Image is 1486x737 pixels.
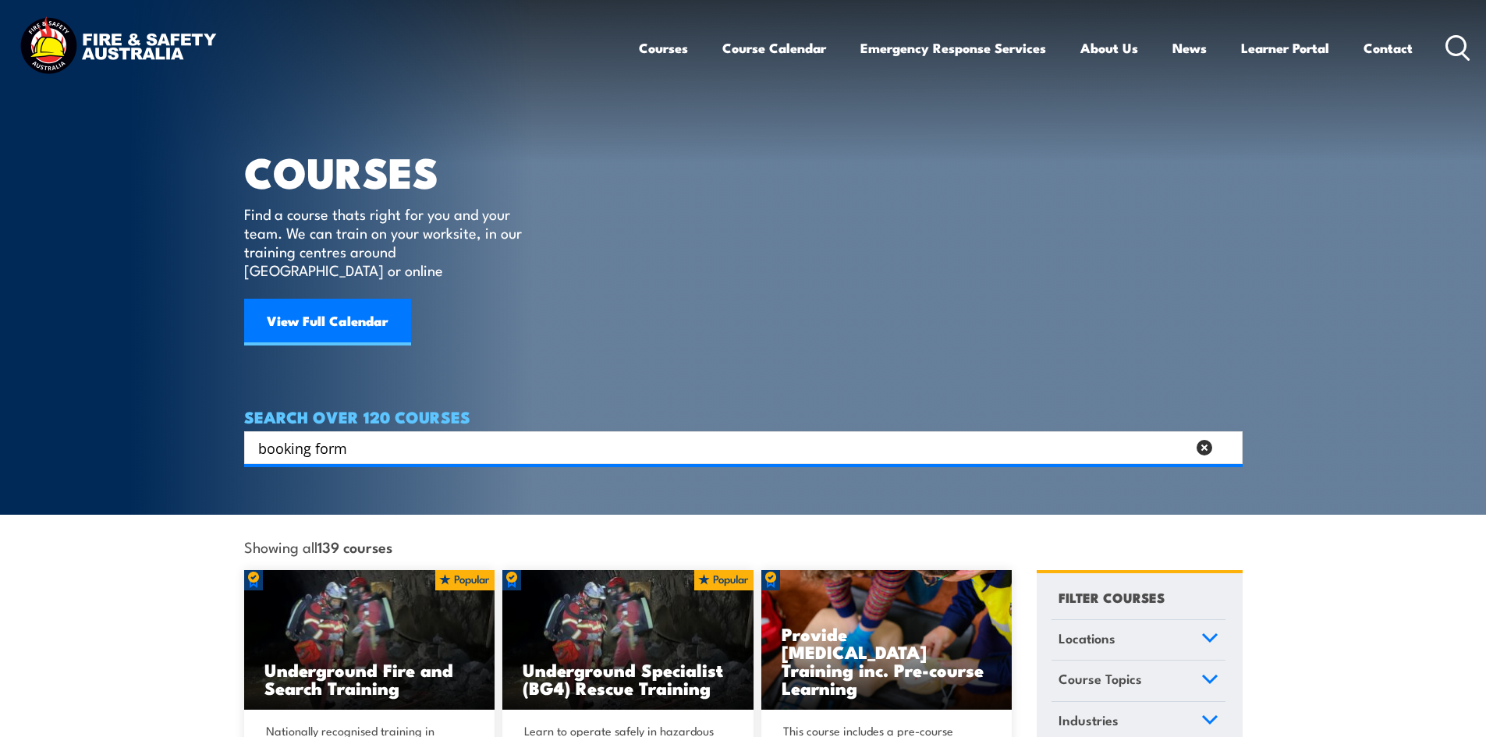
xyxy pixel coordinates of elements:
a: Provide [MEDICAL_DATA] Training inc. Pre-course Learning [761,570,1013,710]
span: Showing all [244,538,392,555]
h4: FILTER COURSES [1059,586,1165,608]
span: Locations [1059,628,1115,649]
img: Underground mine rescue [244,570,495,710]
a: Courses [639,27,688,69]
a: Underground Fire and Search Training [244,570,495,710]
button: Search magnifier button [1215,437,1237,459]
a: Contact [1364,27,1413,69]
span: Industries [1059,710,1119,731]
a: View Full Calendar [244,299,411,345]
h3: Underground Specialist (BG4) Rescue Training [523,661,733,696]
a: Course Topics [1052,661,1225,701]
h3: Underground Fire and Search Training [264,661,475,696]
a: Learner Portal [1241,27,1329,69]
a: Course Calendar [722,27,826,69]
strong: 139 courses [317,536,392,557]
span: Course Topics [1059,668,1142,689]
a: Underground Specialist (BG4) Rescue Training [502,570,754,710]
a: About Us [1080,27,1138,69]
input: Search input [258,436,1186,459]
h3: Provide [MEDICAL_DATA] Training inc. Pre-course Learning [782,625,992,696]
h4: SEARCH OVER 120 COURSES [244,408,1243,425]
img: Underground mine rescue [502,570,754,710]
p: Find a course thats right for you and your team. We can train on your worksite, in our training c... [244,204,529,279]
h1: COURSES [244,153,544,190]
form: Search form [261,437,1190,459]
a: News [1172,27,1207,69]
img: Low Voltage Rescue and Provide CPR [761,570,1013,710]
a: Emergency Response Services [860,27,1046,69]
a: Locations [1052,620,1225,661]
